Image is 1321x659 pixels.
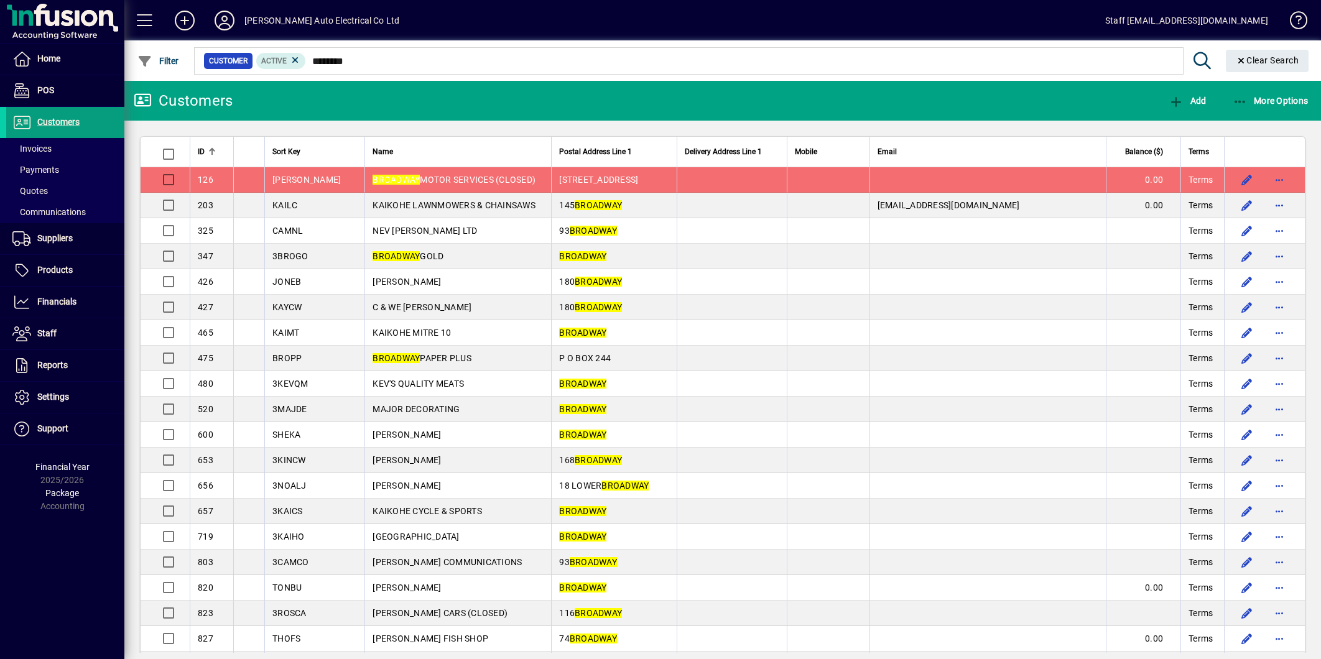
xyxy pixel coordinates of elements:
[1189,454,1213,466] span: Terms
[373,506,482,516] span: KAIKOHE CYCLE & SPORTS
[272,175,341,185] span: [PERSON_NAME]
[373,353,471,363] span: PAPER PLUS
[198,353,213,363] span: 475
[272,404,307,414] span: 3MAJDE
[1281,2,1305,43] a: Knowledge Base
[45,488,79,498] span: Package
[601,481,649,491] em: BROADWAY
[198,557,213,567] span: 803
[373,583,441,592] span: [PERSON_NAME]
[6,44,124,75] a: Home
[1106,193,1180,218] td: 0.00
[1114,145,1174,159] div: Balance ($)
[272,226,303,236] span: CAMNL
[1189,250,1213,262] span: Terms
[6,287,124,318] a: Financials
[559,175,638,185] span: [STREET_ADDRESS]
[198,175,213,185] span: 126
[1237,476,1257,495] button: Edit
[1189,199,1213,211] span: Terms
[198,200,213,210] span: 203
[1269,246,1289,266] button: More options
[272,145,300,159] span: Sort Key
[1269,272,1289,292] button: More options
[1237,221,1257,241] button: Edit
[272,506,303,516] span: 3KAICS
[1106,575,1180,601] td: 0.00
[272,200,297,210] span: KAILC
[272,481,307,491] span: 3NOALJ
[878,145,897,159] span: Email
[1237,195,1257,215] button: Edit
[272,353,302,363] span: BROPP
[685,145,762,159] span: Delivery Address Line 1
[373,634,488,643] span: [PERSON_NAME] FISH SHOP
[198,379,213,389] span: 480
[559,634,617,643] span: 74
[1237,399,1257,419] button: Edit
[1189,275,1213,288] span: Terms
[165,9,205,32] button: Add
[373,328,451,338] span: KAIKOHE MITRE 10
[6,138,124,159] a: Invoices
[1237,425,1257,445] button: Edit
[559,532,606,541] em: BROADWAY
[1226,50,1309,72] button: Clear
[1189,428,1213,441] span: Terms
[6,223,124,254] a: Suppliers
[570,226,617,236] em: BROADWAY
[1106,167,1180,193] td: 0.00
[559,506,606,516] em: BROADWAY
[37,297,76,306] span: Financials
[559,353,611,363] span: P O BOX 244
[1237,629,1257,648] button: Edit
[198,328,213,338] span: 465
[198,532,213,541] span: 719
[6,75,124,106] a: POS
[37,117,80,127] span: Customers
[373,251,420,261] em: BROADWAY
[272,277,301,287] span: JONEB
[878,145,1098,159] div: Email
[1189,581,1213,594] span: Terms
[1269,348,1289,368] button: More options
[6,382,124,413] a: Settings
[12,165,59,175] span: Payments
[137,56,179,66] span: Filter
[559,200,622,210] span: 145
[1237,578,1257,597] button: Edit
[570,634,617,643] em: BROADWAY
[1233,96,1309,106] span: More Options
[1189,530,1213,543] span: Terms
[559,455,622,465] span: 168
[559,583,606,592] em: BROADWAY
[272,532,305,541] span: 3KAIHO
[272,455,306,465] span: 3KINCW
[205,9,244,32] button: Profile
[1237,552,1257,572] button: Edit
[373,404,460,414] span: MAJOR DECORATING
[878,200,1020,210] span: [EMAIL_ADDRESS][DOMAIN_NAME]
[37,53,60,63] span: Home
[1189,224,1213,237] span: Terms
[12,144,52,154] span: Invoices
[209,55,248,67] span: Customer
[1189,352,1213,364] span: Terms
[373,608,508,618] span: [PERSON_NAME] CARS (CLOSED)
[1125,145,1163,159] span: Balance ($)
[37,328,57,338] span: Staff
[1189,556,1213,568] span: Terms
[37,392,69,402] span: Settings
[1269,399,1289,419] button: More options
[198,277,213,287] span: 426
[6,413,124,445] a: Support
[1269,603,1289,623] button: More options
[198,251,213,261] span: 347
[37,360,68,370] span: Reports
[1269,221,1289,241] button: More options
[795,145,817,159] span: Mobile
[1189,479,1213,492] span: Terms
[795,145,861,159] div: Mobile
[198,226,213,236] span: 325
[373,430,441,440] span: [PERSON_NAME]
